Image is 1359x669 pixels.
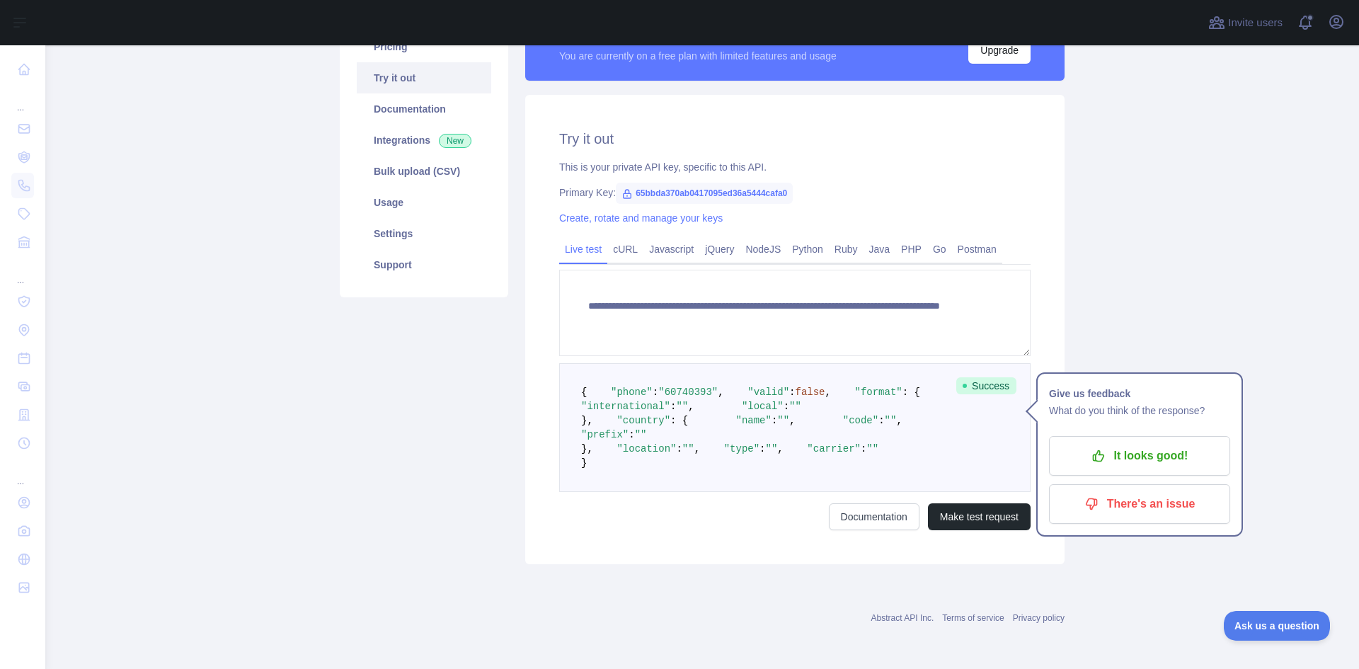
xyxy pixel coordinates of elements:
span: "" [866,443,878,454]
div: ... [11,258,34,286]
span: "international" [581,401,670,412]
span: "type" [724,443,759,454]
a: PHP [895,238,927,261]
span: }, [581,415,593,426]
button: There's an issue [1049,484,1230,524]
span: : [784,401,789,412]
span: : [670,401,676,412]
a: Documentation [829,503,919,530]
span: , [825,387,831,398]
a: Abstract API Inc. [871,613,934,623]
a: Terms of service [942,613,1004,623]
span: "code" [843,415,878,426]
button: Invite users [1205,11,1285,34]
h2: Try it out [559,129,1031,149]
span: "valid" [747,387,789,398]
span: , [688,401,694,412]
span: "" [789,401,801,412]
div: ... [11,85,34,113]
span: "" [676,401,688,412]
a: Integrations New [357,125,491,156]
span: New [439,134,471,148]
span: 65bbda370ab0417095ed36a5444cafa0 [616,183,793,204]
a: Documentation [357,93,491,125]
span: : { [670,415,688,426]
span: "" [777,415,789,426]
span: "" [885,415,897,426]
button: Upgrade [968,37,1031,64]
span: , [694,443,700,454]
span: : [878,415,884,426]
a: jQuery [699,238,740,261]
span: "" [766,443,778,454]
a: Bulk upload (CSV) [357,156,491,187]
span: , [896,415,902,426]
div: ... [11,459,34,487]
span: "phone" [611,387,653,398]
div: You are currently on a free plan with limited features and usage [559,49,837,63]
span: , [777,443,783,454]
a: Support [357,249,491,280]
a: Pricing [357,31,491,62]
span: : { [902,387,920,398]
span: : [759,443,765,454]
span: "" [682,443,694,454]
iframe: Toggle Customer Support [1224,611,1331,641]
span: : [629,429,634,440]
span: "format" [855,387,902,398]
span: : [653,387,658,398]
span: "location" [617,443,676,454]
a: Usage [357,187,491,218]
span: "60740393" [658,387,718,398]
a: Ruby [829,238,864,261]
button: It looks good! [1049,436,1230,476]
div: Primary Key: [559,185,1031,200]
a: Settings [357,218,491,249]
span: Success [956,377,1016,394]
span: { [581,387,587,398]
button: Make test request [928,503,1031,530]
a: Go [927,238,952,261]
span: : [676,443,682,454]
span: , [789,415,795,426]
p: It looks good! [1060,444,1220,468]
a: Java [864,238,896,261]
p: There's an issue [1060,492,1220,516]
span: "country" [617,415,670,426]
span: false [795,387,825,398]
div: This is your private API key, specific to this API. [559,160,1031,174]
a: Javascript [643,238,699,261]
a: cURL [607,238,643,261]
a: Postman [952,238,1002,261]
span: "" [635,429,647,440]
span: "local" [742,401,784,412]
span: "prefix" [581,429,629,440]
a: Live test [559,238,607,261]
h1: Give us feedback [1049,385,1230,402]
span: "carrier" [807,443,861,454]
span: : [772,415,777,426]
span: : [861,443,866,454]
span: Invite users [1228,15,1283,31]
p: What do you think of the response? [1049,402,1230,419]
a: NodeJS [740,238,786,261]
a: Create, rotate and manage your keys [559,212,723,224]
span: , [718,387,723,398]
span: } [581,457,587,469]
span: "name" [735,415,771,426]
a: Try it out [357,62,491,93]
a: Privacy policy [1013,613,1065,623]
a: Python [786,238,829,261]
span: }, [581,443,593,454]
span: : [789,387,795,398]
